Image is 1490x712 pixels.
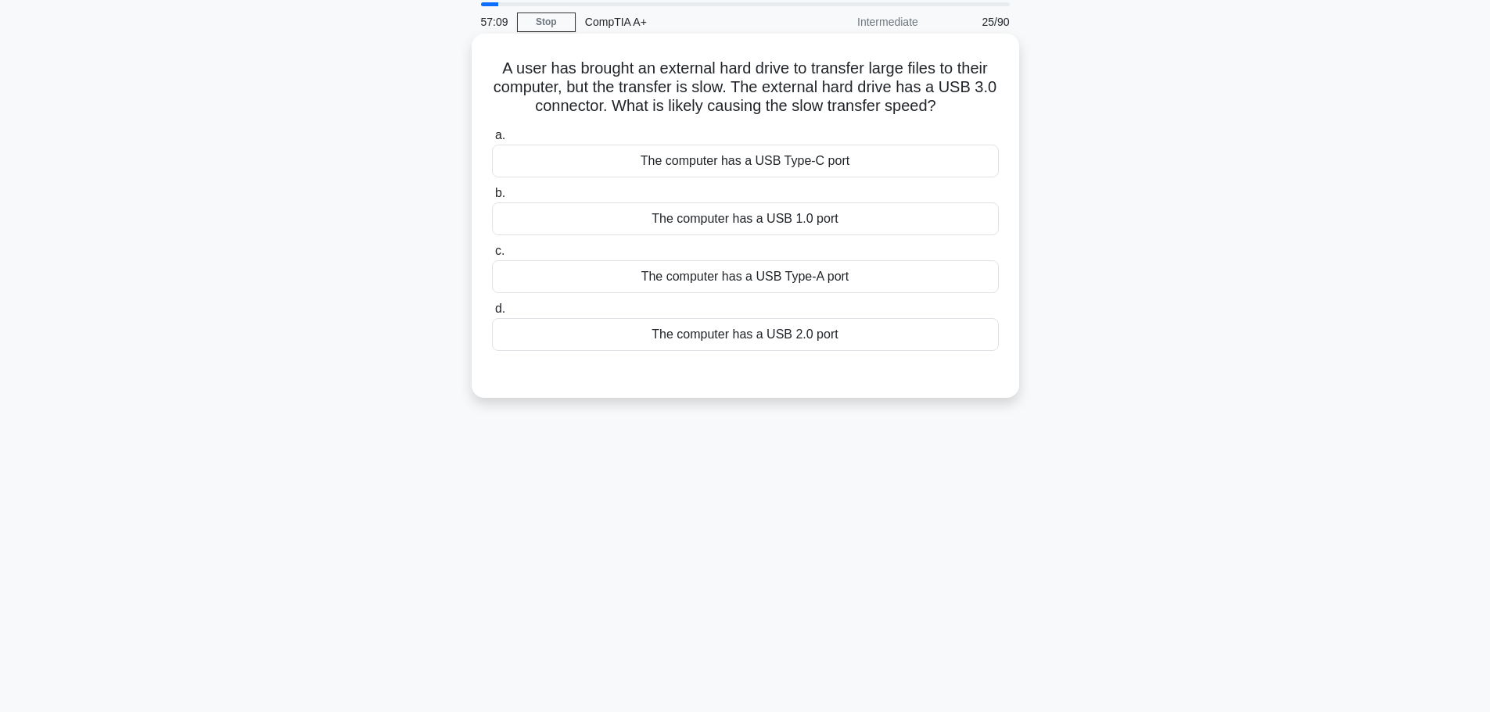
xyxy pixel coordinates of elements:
h5: A user has brought an external hard drive to transfer large files to their computer, but the tran... [490,59,1000,116]
div: The computer has a USB 2.0 port [492,318,999,351]
div: 57:09 [472,6,517,38]
span: d. [495,302,505,315]
span: a. [495,128,505,141]
div: 25/90 [928,6,1019,38]
div: CompTIA A+ [576,6,791,38]
div: The computer has a USB Type-A port [492,260,999,293]
div: Intermediate [791,6,928,38]
span: c. [495,244,504,257]
a: Stop [517,13,576,32]
div: The computer has a USB 1.0 port [492,202,999,235]
div: The computer has a USB Type-C port [492,145,999,177]
span: b. [495,186,505,199]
